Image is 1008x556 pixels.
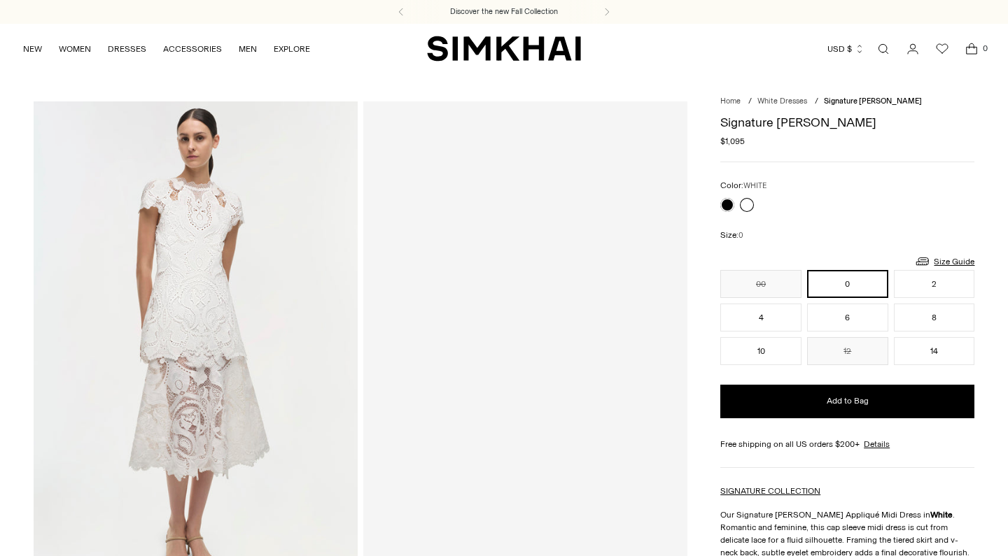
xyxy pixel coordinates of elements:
[979,42,991,55] span: 0
[748,96,752,108] div: /
[720,96,974,108] nav: breadcrumbs
[869,35,897,63] a: Open search modal
[720,135,745,148] span: $1,095
[720,116,974,129] h1: Signature [PERSON_NAME]
[720,97,741,106] a: Home
[914,252,974,270] a: Size Guide
[720,438,974,450] div: Free shipping on all US orders $200+
[824,97,922,106] span: Signature [PERSON_NAME]
[720,385,974,418] button: Add to Bag
[894,304,975,332] button: 8
[720,304,801,332] button: 4
[23,34,42,64] a: NEW
[743,181,766,190] span: WHITE
[163,34,222,64] a: ACCESSORIES
[108,34,146,64] a: DRESSES
[815,96,818,108] div: /
[239,34,257,64] a: MEN
[720,486,820,496] a: SIGNATURE COLLECTION
[720,270,801,298] button: 00
[738,231,743,240] span: 0
[274,34,310,64] a: EXPLORE
[864,438,890,450] a: Details
[899,35,927,63] a: Go to the account page
[827,395,869,407] span: Add to Bag
[928,35,956,63] a: Wishlist
[757,97,807,106] a: White Dresses
[720,337,801,365] button: 10
[450,6,558,17] a: Discover the new Fall Collection
[807,337,888,365] button: 12
[827,34,864,64] button: USD $
[720,179,766,192] label: Color:
[720,229,743,242] label: Size:
[894,270,975,298] button: 2
[930,510,953,520] strong: White
[958,35,986,63] a: Open cart modal
[807,270,888,298] button: 0
[894,337,975,365] button: 14
[59,34,91,64] a: WOMEN
[427,35,581,62] a: SIMKHAI
[807,304,888,332] button: 6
